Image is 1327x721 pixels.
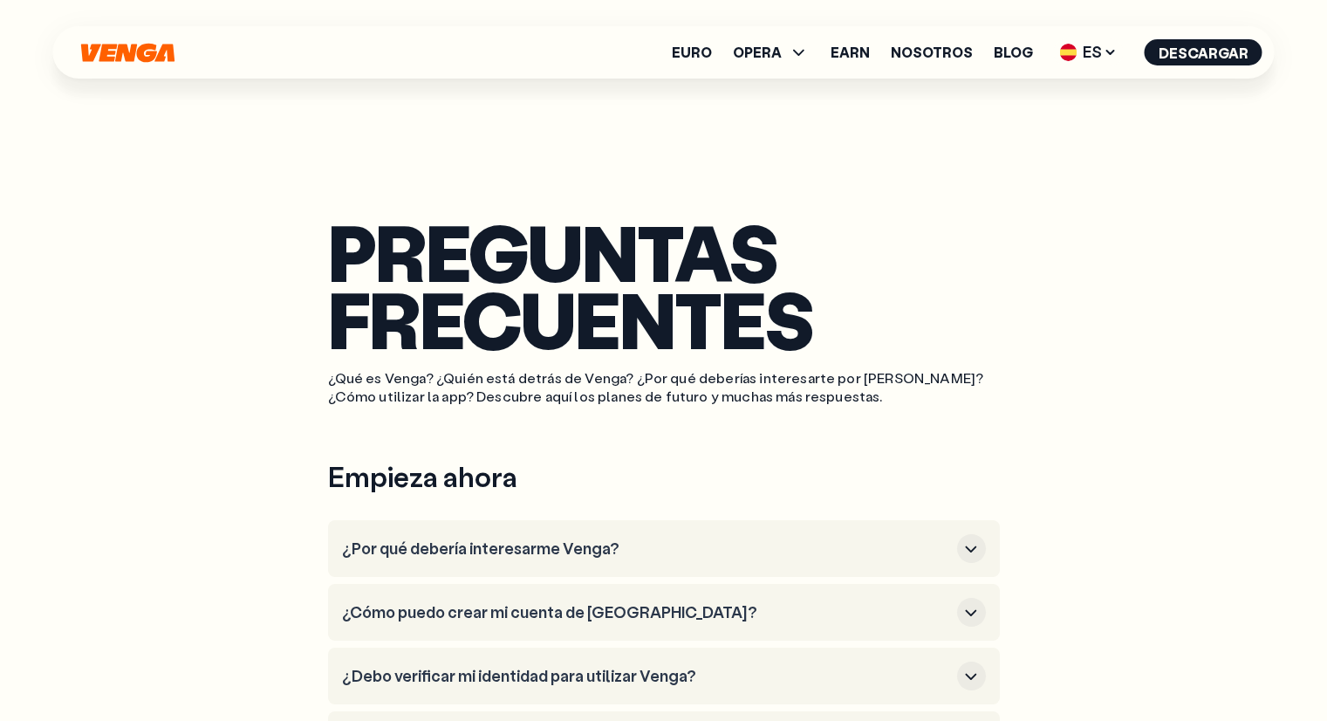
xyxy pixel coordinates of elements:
span: ES [1054,38,1124,66]
img: flag-es [1060,44,1077,61]
button: ¿Cómo puedo crear mi cuenta de [GEOGRAPHIC_DATA]? [342,598,986,627]
h3: ¿Por qué debería interesarme Venga? [342,539,950,559]
svg: Inicio [79,43,177,63]
button: ¿Debo verificar mi identidad para utilizar Venga? [342,662,986,690]
a: Euro [672,45,712,59]
a: Blog [994,45,1033,59]
h3: ¿Cómo puedo crear mi cuenta de [GEOGRAPHIC_DATA]? [342,603,950,622]
h1: Preguntas frecuentes [328,218,1000,352]
span: OPERA [733,42,810,63]
button: Descargar [1145,39,1262,65]
a: Nosotros [891,45,973,59]
a: Earn [831,45,870,59]
p: ¿Qué es Venga? ¿Quién está detrás de Venga? ¿Por qué deberías interesarte por [PERSON_NAME]? ¿Cóm... [328,369,1000,406]
h3: ¿Debo verificar mi identidad para utilizar Venga? [342,667,950,686]
h3: Empieza ahora [328,458,1000,495]
button: ¿Por qué debería interesarme Venga? [342,534,986,563]
span: OPERA [733,45,782,59]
